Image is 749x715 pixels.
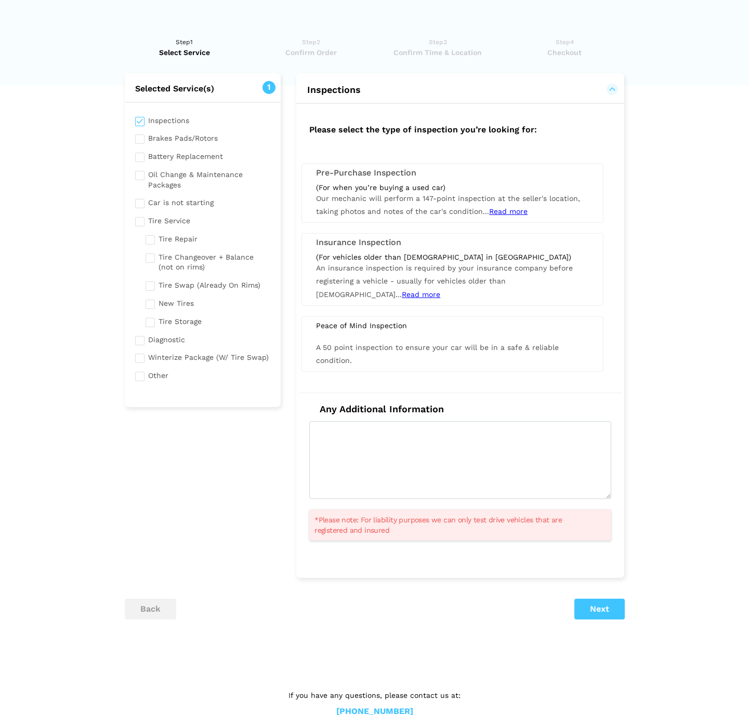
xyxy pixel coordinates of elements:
span: Our mechanic will perform a 147-point inspection at the seller's location, taking photos and note... [316,194,580,215]
h2: Selected Service(s) [125,84,281,94]
a: Step2 [251,37,371,58]
a: Step4 [505,37,625,58]
span: Read more [489,207,528,215]
div: (For when you’re buying a used car) [316,183,589,192]
a: Step1 [125,37,245,58]
span: Read more [402,290,440,299]
div: Peace of Mind Inspection [308,321,597,330]
h3: Insurance Inspection [316,238,589,247]
span: 1 [262,81,275,94]
span: Select Service [125,47,245,58]
h3: Pre-Purchase Inspection [316,168,589,178]
button: Inspections [307,84,614,96]
span: *Please note: For liability purposes we can only test drive vehicles that are registered and insured [314,515,593,535]
button: back [125,599,176,619]
span: Confirm Time & Location [378,47,498,58]
p: If you have any questions, please contact us at: [211,690,538,701]
h2: Please select the type of inspection you’re looking for: [299,114,622,143]
button: Next [574,599,625,619]
a: Step3 [378,37,498,58]
span: Checkout [505,47,625,58]
span: Confirm Order [251,47,371,58]
span: A 50 point inspection to ensure your car will be in a safe & reliable condition. [316,343,559,365]
div: (For vehicles older than [DEMOGRAPHIC_DATA] in [GEOGRAPHIC_DATA]) [316,252,589,262]
h4: Any Additional Information [309,403,611,415]
span: An insurance inspection is required by your insurance company before registering a vehicle - usua... [316,264,573,298]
